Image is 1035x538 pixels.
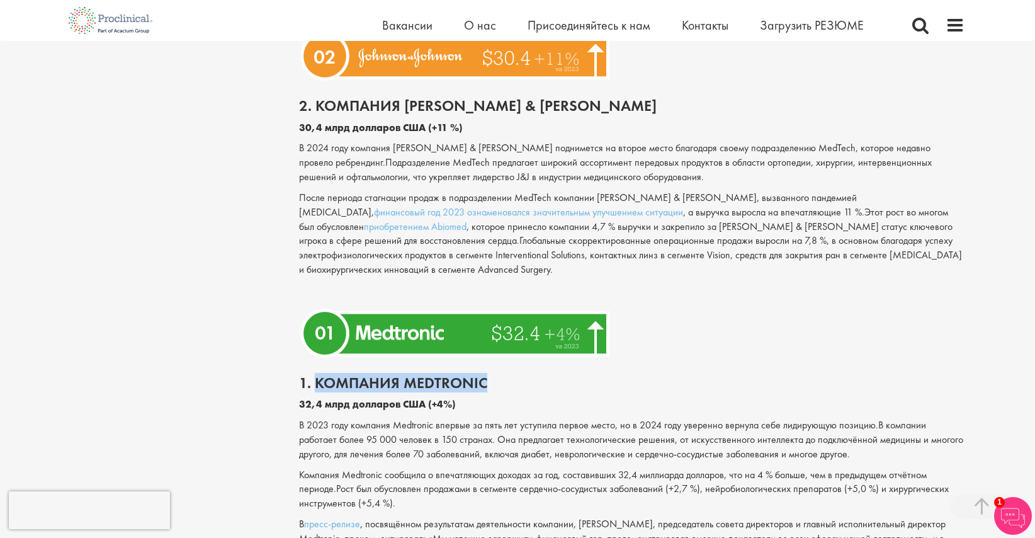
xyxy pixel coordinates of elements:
[299,121,463,134] ya-tr-span: 30,4 млрд долларов США (+11 %)
[299,96,657,115] ya-tr-span: 2. Компания [PERSON_NAME] & [PERSON_NAME]
[364,220,467,233] a: приобретением Abiomed
[304,517,360,530] a: пресс-релизе
[528,17,650,33] a: Присоединяйтесь к нам
[374,205,683,219] a: финансовый год 2023 ознаменовался значительным улучшением ситуации
[760,17,864,33] a: Загрузить РЕЗЮМЕ
[464,17,496,33] a: О нас
[299,517,304,530] ya-tr-span: В
[299,482,949,510] ya-tr-span: Рост был обусловлен продажами в сегменте сердечно-сосудистых заболеваний (+2,7 %), нейробиологиче...
[299,205,948,233] ya-tr-span: Этот рост во многом был обусловлен
[682,17,728,33] a: Контакты
[299,234,962,276] ya-tr-span: Глобальные скорректированные операционные продажи выросли на 7,8 %, в основном благодаря успеху э...
[683,205,864,219] ya-tr-span: , а выручка выросла на впечатляющие 11 %.
[299,468,927,496] ya-tr-span: Компания Medtronic сообщила о впечатляющих доходах за год, составивших 32,4 миллиарда долларов, ч...
[299,156,932,183] ya-tr-span: Подразделение MedTech предлагает широкий ассортимент передовых продуктов в области ортопедии, хир...
[299,373,487,392] ya-tr-span: 1. Компания Medtronic
[299,398,456,411] ya-tr-span: 32,4 млрд долларов США (+4%)
[382,17,433,33] a: Вакансии
[9,491,170,529] iframe: Рекапча
[299,220,953,248] ya-tr-span: , которое принесло компании 4,7 % выручки и закрепило за [PERSON_NAME] & [PERSON_NAME] статус клю...
[994,497,1032,535] img: Чат-Бот
[299,418,878,432] ya-tr-span: В 2023 году компания Medtronic впервые за пять лет уступила первое место, но в 2024 году уверенно...
[299,141,930,169] ya-tr-span: В 2024 году компания [PERSON_NAME] & [PERSON_NAME] поднимется на второе место благодаря своему по...
[299,191,857,219] ya-tr-span: После периода стагнации продаж в подразделении MedTech компании [PERSON_NAME] & [PERSON_NAME], вы...
[299,418,963,461] ya-tr-span: В компании работает более 95 000 человек в 150 странах. Она предлагает технологические решения, о...
[994,497,1005,508] span: 1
